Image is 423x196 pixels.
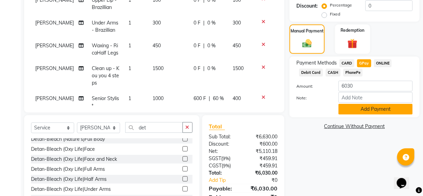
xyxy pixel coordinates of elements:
span: | [203,65,205,72]
span: | [209,95,210,102]
span: 300 [233,20,241,26]
span: 1 [128,42,131,49]
span: CASH [326,69,341,77]
span: 1 [128,20,131,26]
div: ₹0 [250,177,283,184]
div: Total: [204,169,243,177]
span: 0 F [194,42,200,49]
div: ( ) [204,155,243,162]
div: Detan-Bleach (Oxy Life)Full Arms [31,166,105,173]
span: ONLINE [374,59,392,67]
input: Amount [338,81,413,91]
span: Under Arms - Brazillian [92,20,118,33]
span: [PERSON_NAME] [35,20,74,26]
div: Payable: [204,184,243,193]
div: Detan-Bleach (Nature's)Full Body [31,136,105,143]
span: 9% [223,156,229,161]
span: SGST [209,155,222,161]
span: CARD [340,59,354,67]
div: ₹6,030.00 [243,169,283,177]
div: ₹600.00 [243,140,283,148]
a: Add Tip [204,177,250,184]
iframe: chat widget [394,168,416,189]
button: Add Payment [338,104,413,115]
img: _gift.svg [344,38,360,50]
span: 1 [128,65,131,71]
div: Discount: [204,140,243,148]
span: 9% [223,163,230,168]
input: Add Note [338,92,413,103]
span: 300 [153,20,161,26]
span: CGST [209,163,222,169]
label: Manual Payment [291,28,324,34]
span: 1500 [153,65,164,71]
img: _cash.svg [299,38,314,49]
span: 450 [233,42,241,49]
span: 0 F [194,65,200,72]
div: Discount: [296,2,318,10]
span: [PERSON_NAME] [35,95,74,101]
span: GPay [357,59,371,67]
span: 1500 [233,65,244,71]
span: 600 F [194,95,206,102]
span: | [203,19,205,27]
div: Net: [204,148,243,155]
div: Detan-Bleach (Oxy Life)Half Arms [31,176,107,183]
div: ₹6,030.00 [243,184,283,193]
span: 0 % [207,65,216,72]
span: 400 [233,95,241,101]
div: ₹6,630.00 [243,133,283,140]
span: 0 F [194,19,200,27]
span: Waxing - RicaHalf Legs [92,42,118,56]
span: 1 [128,95,131,101]
span: Payment Methods [296,59,337,67]
div: ₹459.91 [243,162,283,169]
div: Detan-Bleach (Oxy Life)Under Arms [31,186,111,193]
span: PhonePe [343,69,363,77]
span: | [203,42,205,49]
span: 1000 [153,95,164,101]
span: [PERSON_NAME] [35,42,74,49]
a: Continue Without Payment [291,123,418,130]
span: 0 % [207,19,216,27]
label: Note: [291,95,333,101]
label: Amount: [291,83,333,89]
span: 450 [153,42,161,49]
div: ₹459.91 [243,155,283,162]
label: Fixed [330,11,340,17]
span: 60 % [213,95,224,102]
span: Total [209,123,225,130]
span: 0 % [207,42,216,49]
label: Percentage [330,2,352,8]
input: Search or Scan [125,122,183,133]
label: Redemption [341,27,364,33]
span: Debit Card [299,69,323,77]
span: Senior Stylist [92,95,119,109]
span: [PERSON_NAME] [35,65,74,71]
div: ₹5,110.18 [243,148,283,155]
div: Detan-Bleach (Oxy Life)Face and Neck [31,156,117,163]
div: Sub Total: [204,133,243,140]
div: ( ) [204,162,243,169]
span: Clean up - Kou you 4 steps [92,65,119,86]
div: Detan-Bleach (Oxy Life)Face [31,146,95,153]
